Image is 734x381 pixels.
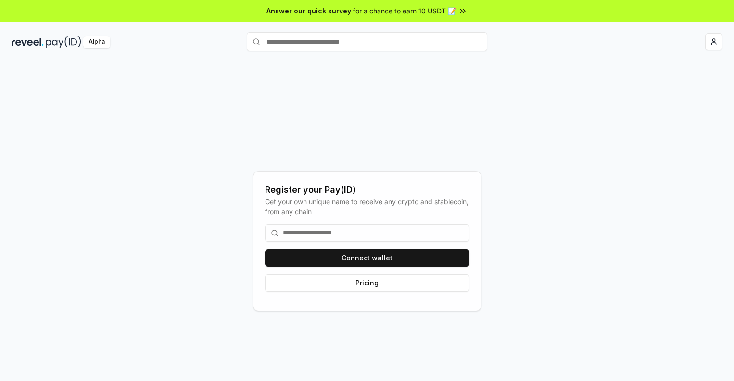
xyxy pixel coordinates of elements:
div: Alpha [83,36,110,48]
img: pay_id [46,36,81,48]
div: Register your Pay(ID) [265,183,469,197]
div: Get your own unique name to receive any crypto and stablecoin, from any chain [265,197,469,217]
button: Pricing [265,274,469,292]
span: Answer our quick survey [266,6,351,16]
img: reveel_dark [12,36,44,48]
span: for a chance to earn 10 USDT 📝 [353,6,456,16]
button: Connect wallet [265,249,469,267]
